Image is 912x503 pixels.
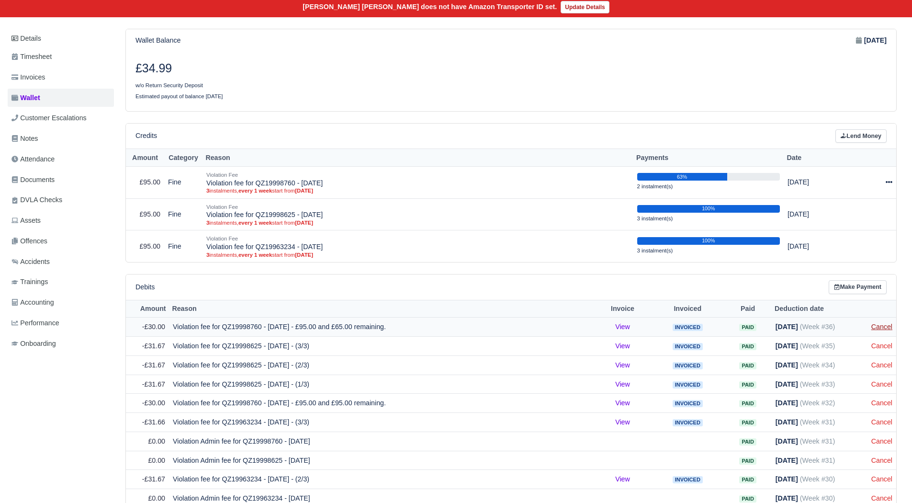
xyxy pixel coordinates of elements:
span: Invoices [11,72,45,83]
a: Offences [8,232,114,251]
span: -£30.00 [142,323,165,331]
span: Offences [11,236,47,247]
span: Paid [739,400,756,407]
strong: every 1 week [238,220,272,226]
a: Invoices [8,68,114,87]
span: Paid [739,381,756,389]
td: Fine [164,166,203,198]
strong: [DATE] [776,418,798,426]
span: Documents [11,174,55,185]
td: Violation fee for QZ19963234 - [DATE] - (3/3) [169,413,594,432]
span: £0.00 [148,437,165,445]
strong: [DATE] [776,475,798,483]
span: Trainings [11,276,48,287]
strong: 3 [206,188,209,194]
span: Attendance [11,154,55,165]
h3: £34.99 [135,61,504,76]
td: Violation fee for QZ19998760 - [DATE] - £95.00 and £65.00 remaining. [169,318,594,337]
span: £0.00 [148,457,165,464]
td: Violation Admin fee for QZ19998625 - [DATE] [169,451,594,470]
strong: [DATE] [776,457,798,464]
h6: Debits [135,283,155,291]
small: Estimated payout of balance [DATE] [135,93,223,99]
a: Performance [8,314,114,332]
span: Paid [739,495,756,503]
span: Invoiced [673,419,703,426]
strong: [DATE] [776,361,798,369]
a: View [615,323,630,331]
small: instalments, start from [206,219,630,226]
td: [DATE] [784,230,846,262]
strong: 3 [206,252,209,258]
th: Invoiced [651,300,724,318]
span: -£31.67 [142,380,165,388]
span: Accidents [11,256,50,267]
a: View [615,342,630,350]
a: Details [8,30,114,47]
th: Date [784,149,846,167]
span: (Week #34) [800,361,835,369]
div: Chat Widget [864,457,912,503]
a: Cancel [871,361,892,369]
strong: [DATE] [864,35,887,46]
span: Assets [11,215,41,226]
th: Reason [203,149,633,167]
a: Cancel [871,380,892,388]
th: Paid [724,300,772,318]
td: £95.00 [126,166,164,198]
a: Onboarding [8,334,114,353]
strong: [DATE] [295,252,313,258]
a: View [615,475,630,483]
strong: 3 [206,220,209,226]
th: Invoice [594,300,651,318]
div: 100% [637,205,780,213]
a: Make Payment [829,280,887,294]
span: Paid [739,476,756,483]
th: Amount [126,300,169,318]
a: Lend Money [835,129,887,143]
span: Notes [11,133,38,144]
td: Violation fee for QZ19998625 - [DATE] [203,198,633,230]
a: DVLA Checks [8,191,114,209]
div: 100% [637,237,780,245]
a: Customer Escalations [8,109,114,127]
div: 63% [637,173,727,181]
td: Violation fee for QZ19998760 - [DATE] - £95.00 and £95.00 remaining. [169,394,594,413]
small: w/o Return Security Deposit [135,82,203,88]
span: DVLA Checks [11,194,62,206]
a: Cancel [871,418,892,426]
strong: every 1 week [238,188,272,194]
th: Amount [126,149,164,167]
small: Violation Fee [206,172,238,178]
strong: [DATE] [295,188,313,194]
span: Invoiced [673,476,703,483]
a: Update Details [561,1,609,13]
a: Assets [8,211,114,230]
span: (Week #33) [800,380,835,388]
span: Paid [739,457,756,465]
span: -£30.00 [142,399,165,407]
a: Timesheet [8,47,114,66]
span: Timesheet [11,51,52,62]
strong: every 1 week [238,252,272,258]
td: Fine [164,230,203,262]
strong: [DATE] [776,323,798,331]
span: Paid [739,362,756,369]
span: (Week #31) [800,437,835,445]
a: Attendance [8,150,114,169]
span: -£31.67 [142,475,165,483]
td: Violation Admin fee for QZ19998760 - [DATE] [169,432,594,451]
span: -£31.67 [142,342,165,350]
a: Notes [8,129,114,148]
strong: [DATE] [776,380,798,388]
span: Paid [739,419,756,426]
span: £0.00 [148,494,165,502]
span: (Week #31) [800,418,835,426]
small: instalments, start from [206,187,630,194]
td: Violation fee for QZ19963234 - [DATE] - (2/3) [169,470,594,489]
a: Cancel [871,342,892,350]
a: Wallet [8,89,114,107]
span: Invoiced [673,362,703,369]
span: (Week #32) [800,399,835,407]
span: Performance [11,318,59,329]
